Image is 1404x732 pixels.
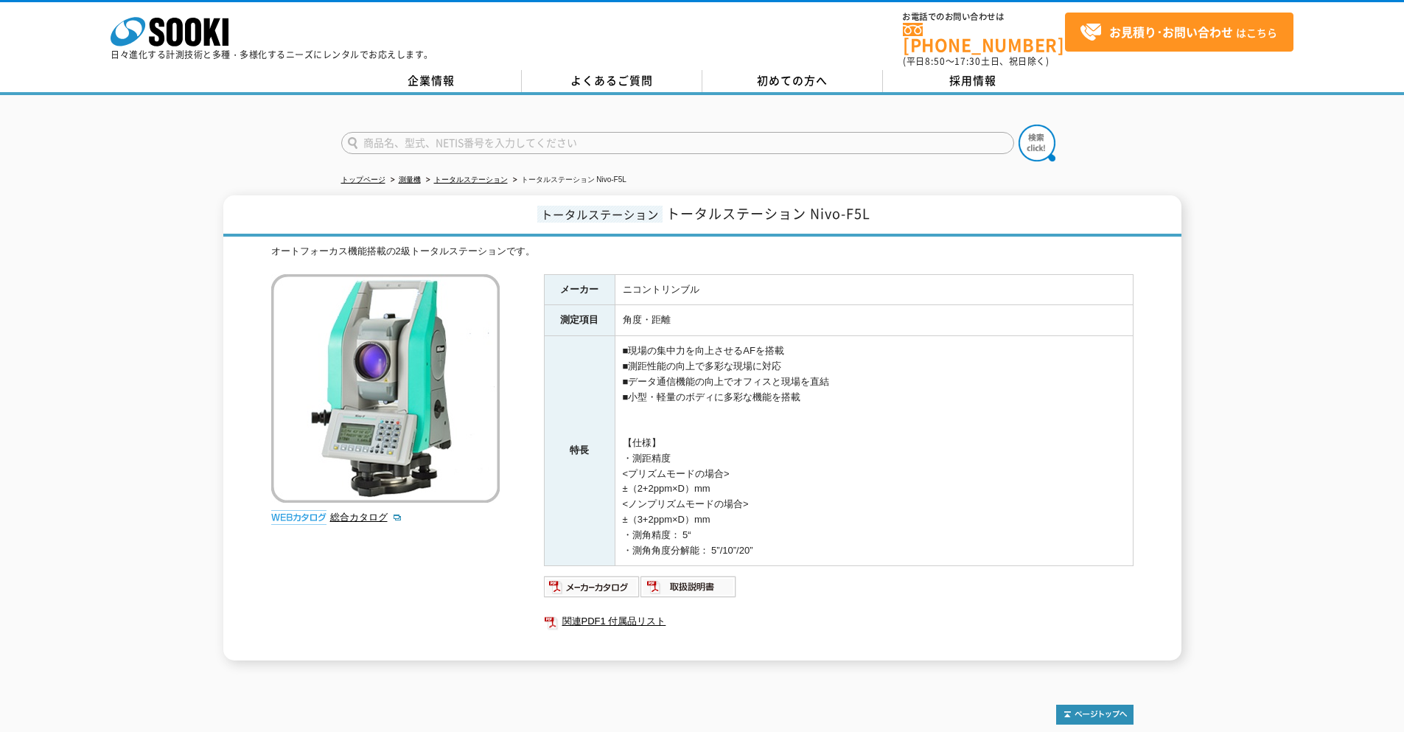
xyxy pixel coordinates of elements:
a: 採用情報 [883,70,1064,92]
span: お電話でのお問い合わせは [903,13,1065,21]
img: webカタログ [271,510,326,525]
a: [PHONE_NUMBER] [903,23,1065,53]
img: btn_search.png [1019,125,1055,161]
span: (平日 ～ 土日、祝日除く) [903,55,1049,68]
a: よくあるご質問 [522,70,702,92]
span: 初めての方へ [757,72,828,88]
span: はこちら [1080,21,1277,43]
td: ニコントリンブル [615,274,1133,305]
span: 8:50 [925,55,946,68]
a: 総合カタログ [330,512,402,523]
a: トップページ [341,175,385,184]
a: 取扱説明書 [640,585,737,596]
img: メーカーカタログ [544,575,640,599]
a: お見積り･お問い合わせはこちら [1065,13,1293,52]
a: 企業情報 [341,70,522,92]
a: 初めての方へ [702,70,883,92]
th: メーカー [544,274,615,305]
img: トップページへ [1056,705,1134,725]
span: トータルステーション [537,206,663,223]
a: 測量機 [399,175,421,184]
span: トータルステーション Nivo-F5L [666,203,870,223]
strong: お見積り･お問い合わせ [1109,23,1233,41]
th: 特長 [544,336,615,566]
td: 角度・距離 [615,305,1133,336]
td: ■現場の集中力を向上させるAFを搭載 ■測距性能の向上で多彩な現場に対応 ■データ通信機能の向上でオフィスと現場を直結 ■小型・軽量のボディに多彩な機能を搭載 【仕様】 ・測距精度 <プリズムモ... [615,336,1133,566]
input: 商品名、型式、NETIS番号を入力してください [341,132,1014,154]
img: 取扱説明書 [640,575,737,599]
a: メーカーカタログ [544,585,640,596]
img: トータルステーション Nivo-F5L [271,274,500,503]
a: 関連PDF1 付属品リスト [544,612,1134,631]
th: 測定項目 [544,305,615,336]
div: オートフォーカス機能搭載の2級トータルステーションです。 [271,244,1134,259]
span: 17:30 [954,55,981,68]
a: トータルステーション [434,175,508,184]
li: トータルステーション Nivo-F5L [510,172,626,188]
p: 日々進化する計測技術と多種・多様化するニーズにレンタルでお応えします。 [111,50,433,59]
